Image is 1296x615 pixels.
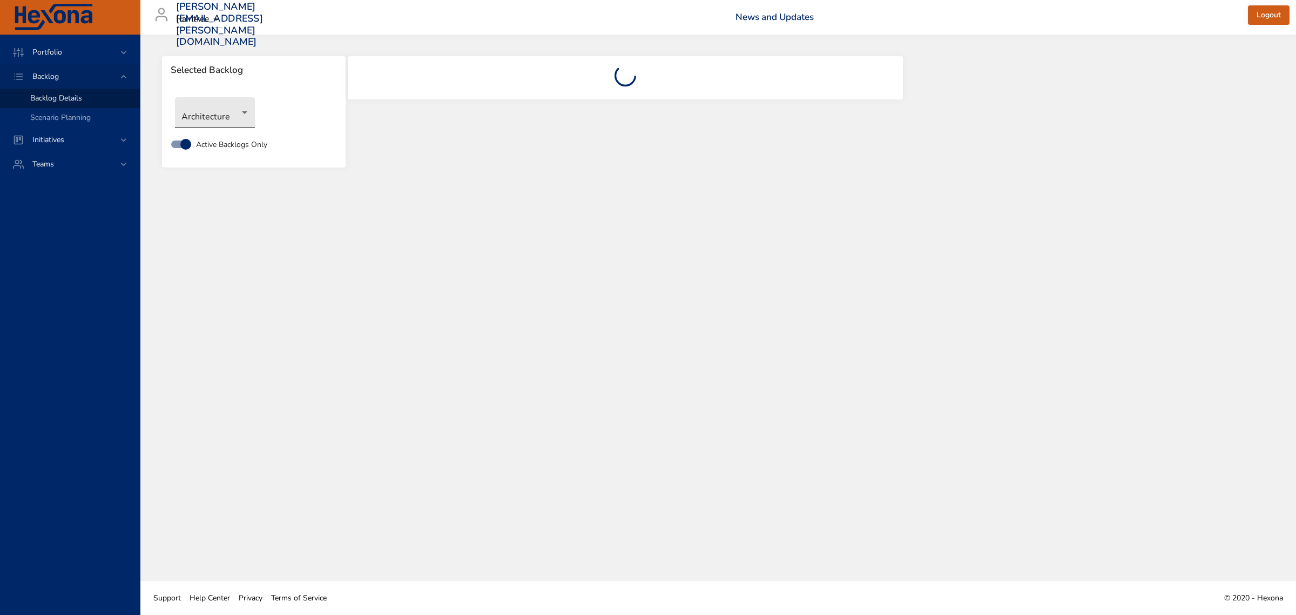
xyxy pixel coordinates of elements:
span: Help Center [190,593,230,603]
h3: [PERSON_NAME][EMAIL_ADDRESS][PERSON_NAME][DOMAIN_NAME] [176,1,263,48]
span: Initiatives [24,135,73,145]
span: Scenario Planning [30,112,91,123]
a: Privacy [234,586,267,610]
span: © 2020 - Hexona [1224,593,1283,603]
span: Support [153,593,181,603]
span: Privacy [239,593,262,603]
span: Active Backlogs Only [196,139,267,150]
div: Raintree [176,11,222,28]
span: Terms of Service [271,593,327,603]
a: Support [149,586,185,610]
div: Architecture [175,97,255,128]
span: Teams [24,159,63,169]
button: Logout [1248,5,1290,25]
span: Portfolio [24,47,71,57]
span: Selected Backlog [171,65,337,76]
img: Hexona [13,4,94,31]
a: Help Center [185,586,234,610]
span: Logout [1257,9,1281,22]
a: News and Updates [735,11,814,23]
span: Backlog Details [30,93,82,103]
span: Backlog [24,71,67,82]
a: Terms of Service [267,586,331,610]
